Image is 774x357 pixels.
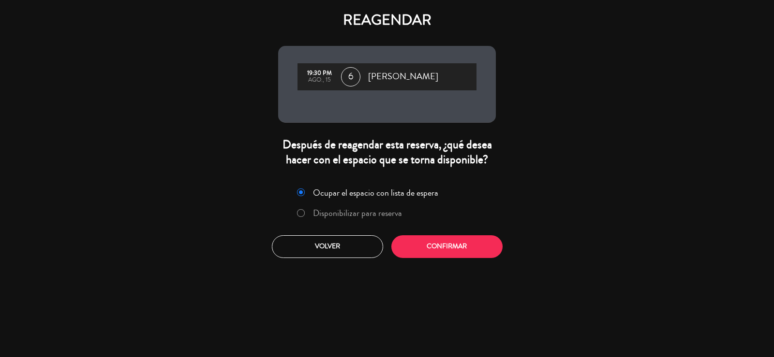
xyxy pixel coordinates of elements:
span: bono de bienvenida de 15€ [88,88,171,97]
h4: REAGENDAR [278,12,496,29]
img: Email [4,131,28,139]
button: Confirmar [391,235,503,258]
img: Facebook [4,120,40,128]
span: Regístrate ahora [4,86,52,94]
div: Después de reagendar esta reserva, ¿qué desea hacer con el espacio que se torna disponible? [278,137,496,167]
img: Google [4,110,32,117]
span: Iniciar sesión [4,78,42,85]
span: [PERSON_NAME] [368,70,438,84]
div: ago., 15 [302,77,336,84]
label: Ocupar el espacio con lista de espera [313,188,438,197]
span: Regístrate ahora [4,94,52,101]
label: Disponibilizar para reserva [313,209,402,217]
span: Ver ahorros [4,62,37,70]
button: Volver [272,235,383,258]
span: 6 [341,67,360,86]
span: Regístrate con Email [28,131,88,138]
span: Bono de bienvenida de 15€! [8,69,95,77]
span: cashback [89,60,118,68]
span: Regístrate con Google [32,110,97,117]
div: 19:30 PM [302,70,336,77]
span: Regístrate con Apple [28,142,88,149]
img: Apple [4,142,28,149]
span: Regístrate con Facebook [40,120,112,128]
